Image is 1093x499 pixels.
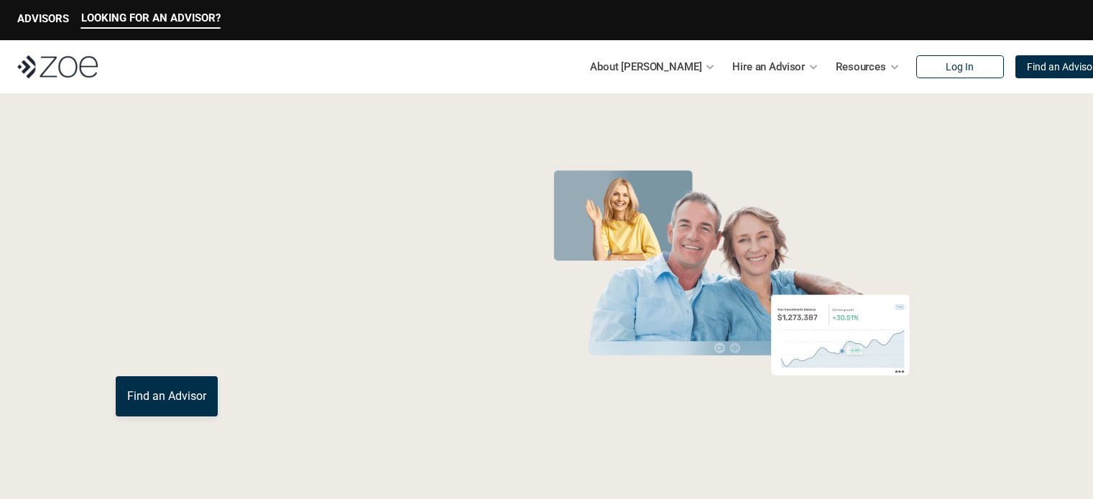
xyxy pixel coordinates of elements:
p: ADVISORS [17,12,69,25]
span: Grow Your Wealth [116,159,435,214]
p: Log In [946,61,974,73]
em: The information in the visuals above is for illustrative purposes only and does not represent an ... [532,406,931,414]
p: Resources [836,56,886,78]
p: Find an Advisor [127,389,206,403]
p: LOOKING FOR AN ADVISOR? [81,11,221,24]
p: You deserve an advisor you can trust. [PERSON_NAME], hire, and invest with vetted, fiduciary, fin... [116,325,486,359]
a: Find an Advisor [116,376,218,416]
p: Hire an Advisor [732,56,805,78]
img: Zoe Financial Hero Image [540,164,923,397]
p: About [PERSON_NAME] [590,56,701,78]
span: with a Financial Advisor [116,207,406,310]
a: Log In [916,55,1004,78]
